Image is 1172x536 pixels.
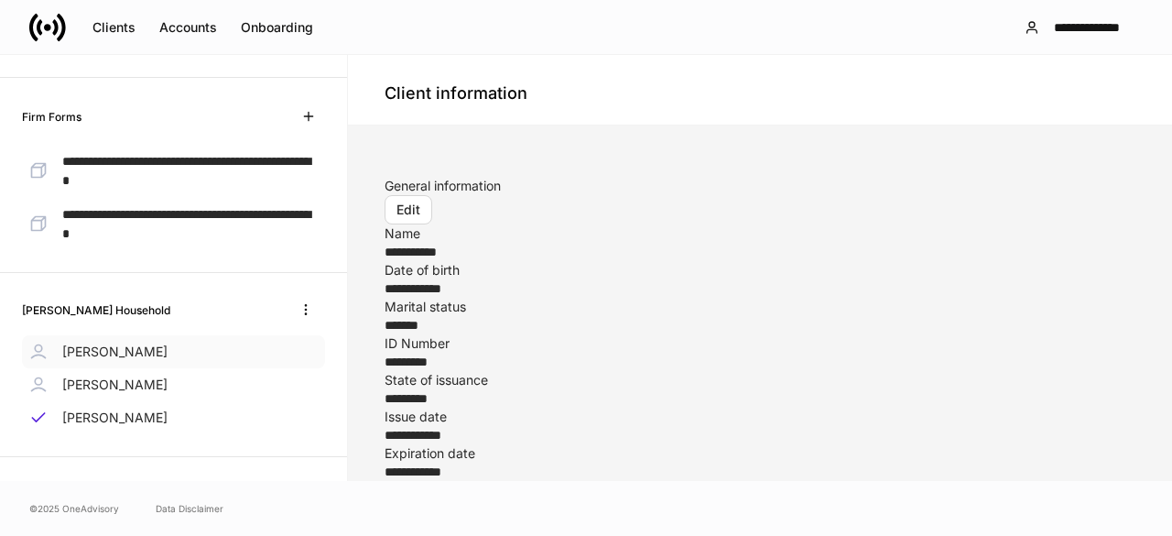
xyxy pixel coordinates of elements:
span: © 2025 OneAdvisory [29,501,119,516]
div: Name [385,224,1135,243]
div: Date of birth [385,261,1135,279]
a: [PERSON_NAME] [22,401,325,434]
div: Marital status [385,298,1135,316]
p: [PERSON_NAME] [62,409,168,427]
div: Edit [396,203,420,216]
div: Expiration date [385,444,1135,463]
div: General information [385,177,501,195]
a: [PERSON_NAME] [22,335,325,368]
p: [PERSON_NAME] [62,343,168,361]
div: Onboarding [241,21,313,34]
h4: Client information [385,82,527,104]
button: Clients [81,13,147,42]
h6: [PERSON_NAME] Household [22,301,170,319]
h6: Firm Forms [22,108,81,126]
button: Edit [385,195,432,224]
a: Data Disclaimer [156,501,223,516]
p: [PERSON_NAME] [62,376,168,394]
div: ID Number [385,334,1135,353]
button: Accounts [147,13,229,42]
div: Clients [92,21,136,34]
div: Issue date [385,408,1135,426]
div: State of issuance [385,371,1135,389]
a: [PERSON_NAME] [22,368,325,401]
button: Onboarding [229,13,325,42]
div: Accounts [159,21,217,34]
